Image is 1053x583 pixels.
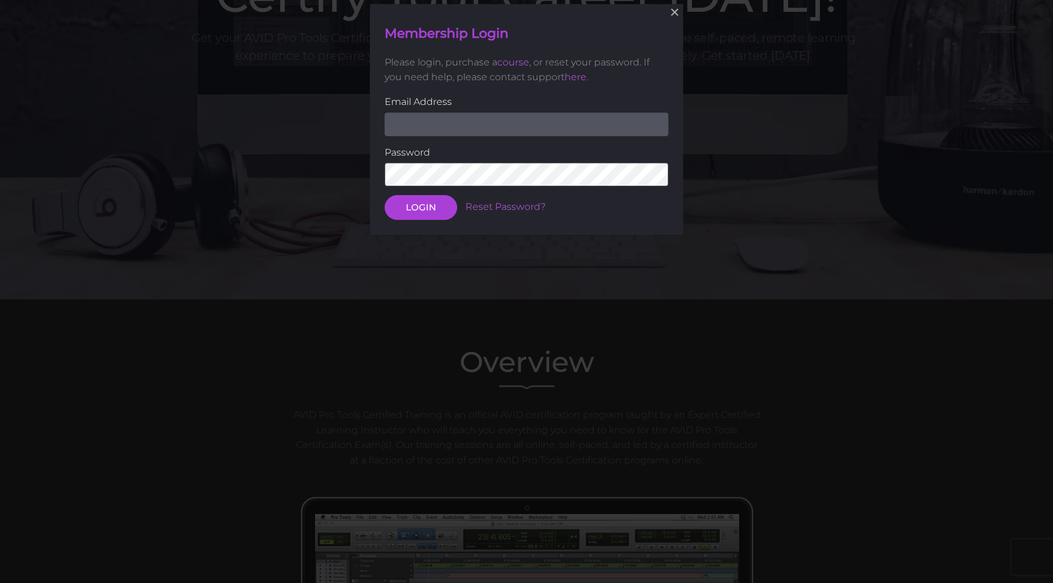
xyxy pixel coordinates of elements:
[385,195,457,220] button: LOGIN
[385,144,668,160] label: Password
[565,71,586,83] a: here
[385,25,668,43] h4: Membership Login
[465,201,546,212] a: Reset Password?
[497,57,529,68] a: course
[385,94,668,110] label: Email Address
[385,55,668,85] p: Please login, purchase a , or reset your password. If you need help, please contact support .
